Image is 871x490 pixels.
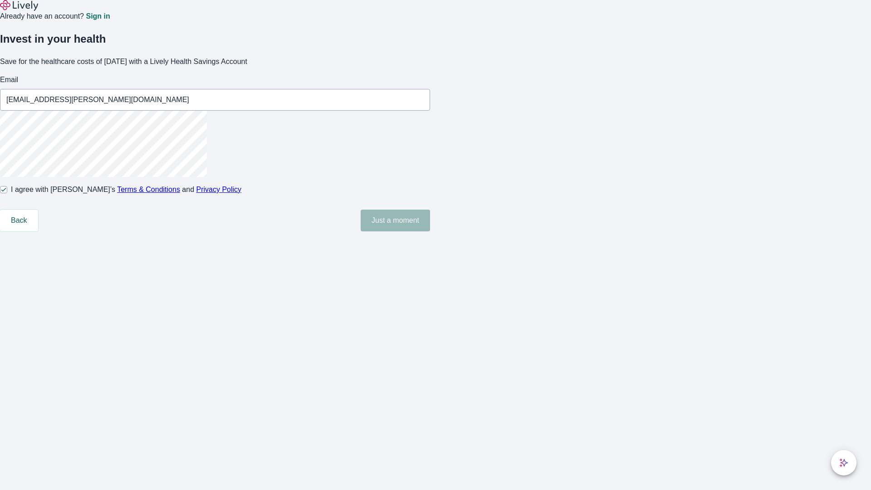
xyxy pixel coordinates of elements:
[117,186,180,193] a: Terms & Conditions
[196,186,242,193] a: Privacy Policy
[11,184,241,195] span: I agree with [PERSON_NAME]’s and
[86,13,110,20] a: Sign in
[839,458,848,467] svg: Lively AI Assistant
[831,450,856,475] button: chat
